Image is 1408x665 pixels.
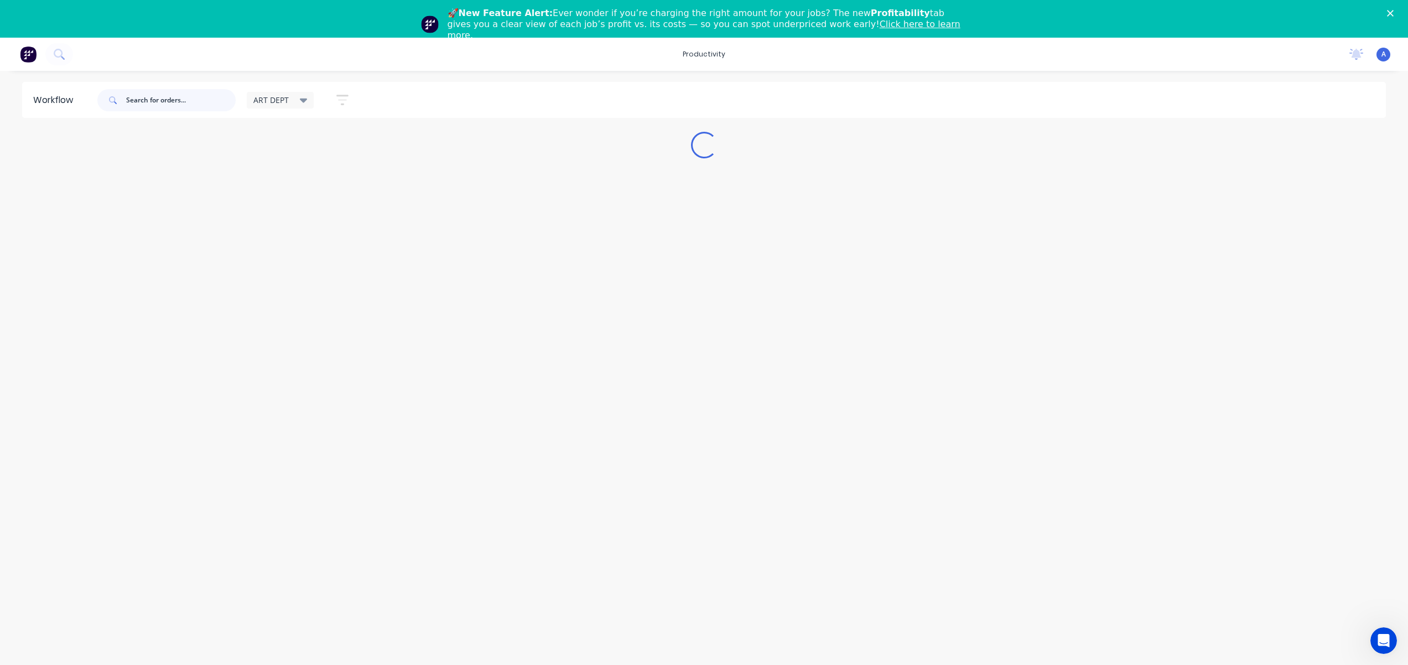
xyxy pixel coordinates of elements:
span: A [1381,49,1386,59]
img: Factory [20,46,37,63]
input: Search for orders... [126,89,236,111]
span: ART DEPT [253,94,289,106]
b: New Feature Alert: [459,8,553,18]
b: Profitability [871,8,930,18]
div: Workflow [33,94,79,107]
div: productivity [677,46,731,63]
iframe: Intercom live chat [1370,627,1397,654]
a: Click here to learn more. [448,19,960,40]
img: Profile image for Team [421,16,439,33]
div: Close [1387,10,1398,17]
div: 🚀 Ever wonder if you’re charging the right amount for your jobs? The new tab gives you a clear vi... [448,8,970,41]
